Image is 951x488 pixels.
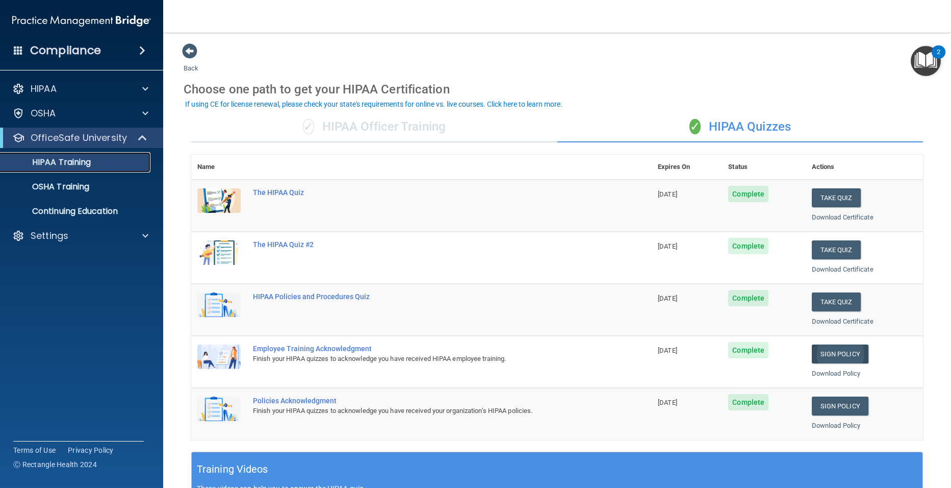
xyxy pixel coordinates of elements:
[30,43,101,58] h4: Compliance
[652,155,722,180] th: Expires On
[658,399,677,406] span: [DATE]
[658,295,677,302] span: [DATE]
[812,292,861,311] button: Take Quiz
[197,460,268,478] h5: Training Videos
[728,238,768,254] span: Complete
[253,240,601,249] div: The HIPAA Quiz #2
[191,155,247,180] th: Name
[191,112,557,142] div: HIPAA Officer Training
[812,397,868,416] a: Sign Policy
[728,290,768,306] span: Complete
[7,206,146,216] p: Continuing Education
[31,230,68,242] p: Settings
[253,292,601,301] div: HIPAA Policies and Procedures Quiz
[728,342,768,358] span: Complete
[937,52,940,65] div: 2
[812,345,868,363] a: Sign Policy
[184,75,931,104] div: Choose one path to get your HIPAA Certification
[658,242,677,250] span: [DATE]
[812,370,861,377] a: Download Policy
[31,132,127,144] p: OfficeSafe University
[68,445,114,455] a: Privacy Policy
[812,213,873,221] a: Download Certificate
[658,347,677,354] span: [DATE]
[806,155,923,180] th: Actions
[31,83,57,95] p: HIPAA
[12,107,148,119] a: OSHA
[12,11,151,31] img: PMB logo
[253,353,601,365] div: Finish your HIPAA quizzes to acknowledge you have received HIPAA employee training.
[728,394,768,410] span: Complete
[728,186,768,202] span: Complete
[184,99,564,109] button: If using CE for license renewal, please check your state's requirements for online vs. live cours...
[812,265,873,273] a: Download Certificate
[12,83,148,95] a: HIPAA
[722,155,805,180] th: Status
[13,459,97,470] span: Ⓒ Rectangle Health 2024
[812,318,873,325] a: Download Certificate
[184,52,198,72] a: Back
[812,240,861,259] button: Take Quiz
[31,107,56,119] p: OSHA
[7,182,89,192] p: OSHA Training
[13,445,56,455] a: Terms of Use
[12,132,148,144] a: OfficeSafe University
[253,345,601,353] div: Employee Training Acknowledgment
[689,119,701,134] span: ✓
[7,157,91,167] p: HIPAA Training
[12,230,148,242] a: Settings
[303,119,314,134] span: ✓
[775,416,939,456] iframe: Drift Widget Chat Controller
[812,188,861,207] button: Take Quiz
[911,46,941,76] button: Open Resource Center, 2 new notifications
[253,397,601,405] div: Policies Acknowledgment
[253,405,601,417] div: Finish your HIPAA quizzes to acknowledge you have received your organization’s HIPAA policies.
[658,190,677,198] span: [DATE]
[557,112,923,142] div: HIPAA Quizzes
[185,101,562,108] div: If using CE for license renewal, please check your state's requirements for online vs. live cours...
[253,188,601,197] div: The HIPAA Quiz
